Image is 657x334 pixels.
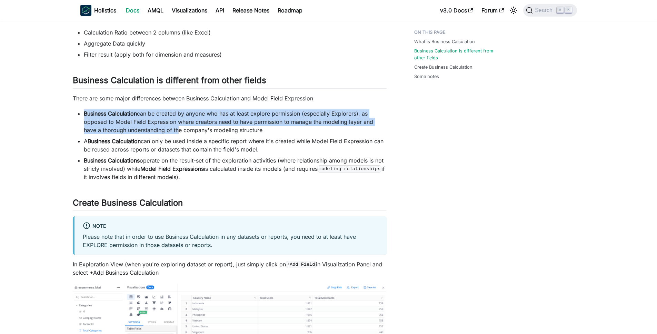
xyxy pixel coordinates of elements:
kbd: K [565,7,572,13]
kbd: ⌘ [557,7,564,13]
h2: Business Calculation is different from other fields [73,75,387,88]
b: Holistics [94,6,116,14]
strong: Business Calculation [88,138,141,145]
p: In Exploration View (when you're exploring dataset or report), just simply click on in Visualizat... [73,260,387,277]
p: Please note that in order to use Business Calculation in any datasets or reports, you need to at ... [83,233,378,249]
a: Forum [477,5,508,16]
code: +Add Field [286,261,316,268]
code: modeling relationships [318,165,381,172]
strong: Business Calculations [84,157,140,164]
a: Visualizations [168,5,211,16]
span: Search [533,7,557,13]
strong: Business Calculation [84,110,137,117]
img: Holistics [80,5,91,16]
a: Create Business Calculation [414,64,472,70]
h2: Create Business Calculation [73,198,387,211]
li: Aggregate Data quickly [84,39,387,48]
a: Docs [122,5,143,16]
a: Roadmap [273,5,307,16]
a: API [211,5,228,16]
li: can be created by anyone who has at least explore permission (especially Explorers), as opposed t... [84,109,387,134]
a: Business Calculation is different from other fields [414,48,503,61]
div: Note [83,222,378,231]
a: What is Business Calculation [414,38,475,45]
a: Some notes [414,73,439,80]
li: Calculation Ratio between 2 columns (like Excel) [84,28,387,37]
a: v3.0 Docs [436,5,477,16]
p: There are some major differences between Business Calculation and Model Field Expression [73,94,387,102]
li: operate on the result-set of the exploration activities (where relationship among models is not s... [84,156,387,181]
a: Release Notes [228,5,273,16]
strong: Model Field Expressions [140,165,204,172]
a: AMQL [143,5,168,16]
li: Filter result (apply both for dimension and measures) [84,50,387,59]
a: HolisticsHolistics [80,5,116,16]
li: A can only be used inside a specific report where it's created while Model Field Expression can b... [84,137,387,154]
button: Switch between dark and light mode (currently light mode) [508,5,519,16]
button: Search (Command+K) [523,4,577,17]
